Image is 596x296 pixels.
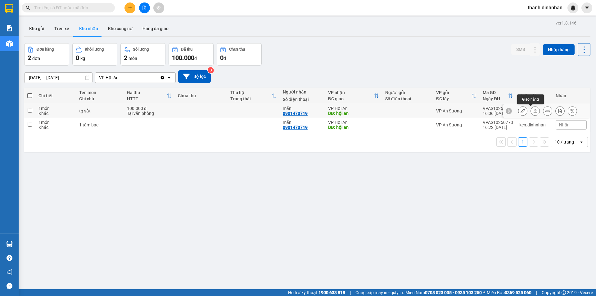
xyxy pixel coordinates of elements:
[26,6,30,10] span: search
[505,290,531,295] strong: 0369 525 060
[3,34,7,39] span: environment
[579,139,584,144] svg: open
[483,90,508,95] div: Mã GD
[5,4,13,13] img: logo-vxr
[436,108,476,113] div: VP An Sương
[523,4,567,11] span: thanh.dinhnhan
[328,111,379,116] div: DĐ: hội an
[483,291,485,294] span: ⚪️
[328,120,379,125] div: VP Hội An
[436,96,472,101] div: ĐC lấy
[318,290,345,295] strong: 1900 633 818
[24,21,49,36] button: Kho gửi
[6,25,13,31] img: solution-icon
[24,43,69,66] button: Đơn hàng2đơn
[543,44,575,55] button: Nhập hàng
[283,120,322,125] div: mẫn
[43,26,83,33] li: VP VP Hội An
[325,88,382,104] th: Toggle SortBy
[229,47,245,52] div: Chưa thu
[519,93,549,98] div: Nhân viên
[559,122,570,127] span: Nhãn
[124,88,175,104] th: Toggle SortBy
[6,241,13,247] img: warehouse-icon
[38,120,73,125] div: 1 món
[283,97,322,102] div: Số điện thoại
[230,96,272,101] div: Trạng thái
[194,56,197,61] span: đ
[127,90,167,95] div: Đã thu
[43,34,47,39] span: environment
[38,111,73,116] div: Khác
[288,289,345,296] span: Hỗ trợ kỹ thuật:
[37,47,54,52] div: Đơn hàng
[142,6,147,10] span: file-add
[283,89,322,94] div: Người nhận
[483,96,508,101] div: Ngày ĐH
[28,54,31,61] span: 2
[99,75,119,81] div: VP Hội An
[483,120,513,125] div: VPAS10250773
[217,43,262,66] button: Chưa thu0đ
[208,67,214,73] sup: 3
[153,2,164,13] button: aim
[38,93,73,98] div: Chi tiết
[436,122,476,127] div: VP An Sương
[328,90,374,95] div: VP nhận
[511,44,530,55] button: SMS
[6,40,13,47] img: warehouse-icon
[72,43,117,66] button: Khối lượng0kg
[536,289,537,296] span: |
[127,111,172,116] div: Tại văn phòng
[25,73,92,83] input: Select a date range.
[38,125,73,130] div: Khác
[518,137,527,147] button: 1
[480,88,516,104] th: Toggle SortBy
[139,2,150,13] button: file-add
[3,26,43,33] li: VP VP An Sương
[49,21,74,36] button: Trên xe
[385,90,430,95] div: Người gửi
[79,96,121,101] div: Ghi chú
[328,106,379,111] div: VP Hội An
[385,96,430,101] div: Số điện thoại
[283,111,308,116] div: 0901470719
[562,290,566,295] span: copyright
[223,56,226,61] span: đ
[425,290,482,295] strong: 0708 023 035 - 0935 103 250
[127,96,167,101] div: HTTT
[34,4,107,11] input: Tìm tên, số ĐT hoặc mã đơn
[405,289,482,296] span: Miền Nam
[160,75,165,80] svg: Clear value
[156,6,161,10] span: aim
[556,20,576,26] div: ver 1.8.146
[79,108,121,113] div: tg sắt
[283,125,308,130] div: 0901470719
[127,106,172,111] div: 100.000 đ
[584,5,590,11] span: caret-down
[355,289,404,296] span: Cung cấp máy in - giấy in:
[7,255,12,261] span: question-circle
[283,106,322,111] div: mẫn
[436,90,472,95] div: VP gửi
[517,94,544,104] div: Giao hàng
[138,21,174,36] button: Hàng đã giao
[350,289,351,296] span: |
[74,21,103,36] button: Kho nhận
[487,289,531,296] span: Miền Bắc
[328,96,374,101] div: ĐC giao
[124,2,135,13] button: plus
[128,6,132,10] span: plus
[581,2,592,13] button: caret-down
[531,106,540,116] div: Giao hàng
[3,3,90,15] li: [PERSON_NAME]
[38,106,73,111] div: 1 món
[79,90,121,95] div: Tên món
[483,111,513,116] div: 16:06 [DATE]
[169,43,214,66] button: Đã thu100.000đ
[85,47,104,52] div: Khối lượng
[80,56,85,61] span: kg
[555,139,574,145] div: 10 / trang
[230,90,272,95] div: Thu hộ
[433,88,480,104] th: Toggle SortBy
